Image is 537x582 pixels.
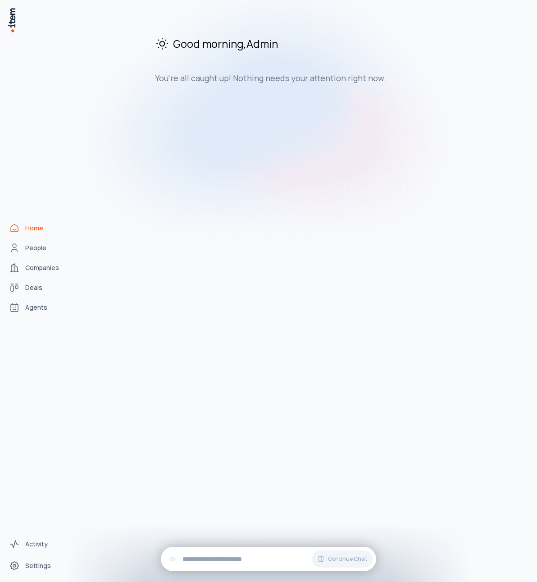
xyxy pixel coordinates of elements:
a: Companies [5,259,74,277]
a: Settings [5,557,74,575]
a: Agents [5,298,74,316]
img: Item Brain Logo [7,7,16,33]
span: Continue Chat [328,555,367,563]
span: Settings [25,561,51,570]
span: Companies [25,263,59,272]
button: Continue Chat [312,550,373,568]
a: Activity [5,535,74,553]
span: Home [25,224,43,233]
div: Continue Chat [161,547,376,571]
a: Deals [5,279,74,297]
span: Activity [25,540,48,549]
span: People [25,243,46,252]
span: Deals [25,283,42,292]
a: People [5,239,74,257]
h2: Good morning , Admin [155,36,458,51]
h3: You're all caught up! Nothing needs your attention right now. [155,73,458,83]
a: Home [5,219,74,237]
span: Agents [25,303,47,312]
